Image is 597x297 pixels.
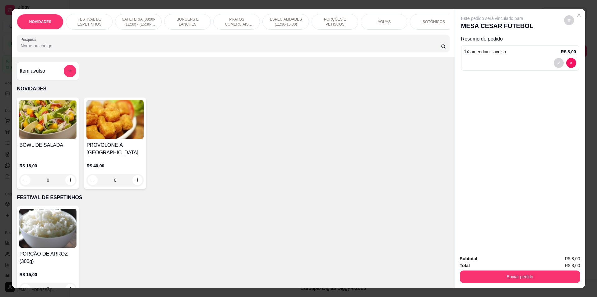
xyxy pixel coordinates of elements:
strong: Subtotal [460,256,477,261]
span: R$ 8,00 [565,255,580,262]
img: product-image [19,209,76,248]
p: NOVIDADES [29,19,51,24]
h4: PROVOLONE À [GEOGRAPHIC_DATA] [86,141,144,156]
p: CAFETERIA (08:00-11:30) - (15:30-18:00) [120,17,156,27]
p: PRATOS COMERCIAIS (11:30-15:30) [219,17,255,27]
button: Enviar pedido [460,271,580,283]
p: ISOTÔNICOS [422,19,445,24]
p: R$ 18,00 [19,163,76,169]
strong: Total [460,263,470,268]
button: decrease-product-quantity [88,175,98,185]
button: increase-product-quantity [132,175,142,185]
label: Pesquisa [21,37,38,42]
button: decrease-product-quantity [566,58,576,68]
p: BURGERS E LANCHES [169,17,206,27]
img: product-image [19,100,76,139]
button: increase-product-quantity [65,175,75,185]
p: ESPECIALIDADES (11:30-15:30) [268,17,304,27]
button: add-separate-item [64,65,76,77]
p: Este pedido será vinculado para [461,15,534,22]
p: FESTIVAL DE ESPETINHOS [71,17,107,27]
p: MESA CESAR FUTEBOL [461,22,534,30]
p: ÁGUAS [377,19,391,24]
input: Pesquisa [21,43,441,49]
span: amendoin - avulso [470,49,506,54]
p: R$ 8,00 [561,49,576,55]
p: R$ 40,00 [86,163,144,169]
button: Close [574,10,584,20]
p: Resumo do pedido [461,35,579,43]
h4: PORÇÃO DE ARROZ (300g) [19,250,76,265]
p: PORÇÕES E PETISCOS [317,17,353,27]
button: decrease-product-quantity [21,175,30,185]
img: product-image [86,100,144,139]
h4: BOWL DE SALADA [19,141,76,149]
p: NOVIDADES [17,85,449,93]
h4: Item avulso [20,67,45,75]
span: R$ 8,00 [565,262,580,269]
button: decrease-product-quantity [554,58,564,68]
p: 1 x [464,48,506,55]
p: R$ 15,00 [19,271,76,278]
button: decrease-product-quantity [564,15,574,25]
p: FESTIVAL DE ESPETINHOS [17,194,449,201]
button: increase-product-quantity [65,284,75,294]
button: decrease-product-quantity [21,284,30,294]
